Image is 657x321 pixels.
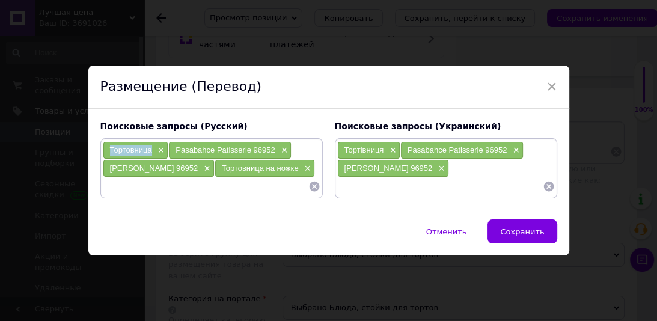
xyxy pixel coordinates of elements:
span: Поисковые запросы (Украинский) [335,121,501,131]
span: [PERSON_NAME] 96952 [344,164,433,173]
span: × [510,145,519,156]
body: Визуальный текстовый редактор, B77AC57B-5B59-4187-A586-8C6F2684CF4B [12,12,263,157]
span: Тортівниця [344,145,384,154]
span: Тортовница на ножке [222,164,299,173]
span: Pasabahce Patisserie 96952 [408,145,507,154]
span: Поисковые запросы (Русский) [100,121,248,131]
li: Можно использовать в посудомоечной машине. [36,145,239,157]
span: × [435,164,445,174]
li: Высота ножки: 12,1 см. [36,70,239,82]
div: Размещение (Перевод) [88,66,569,109]
span: × [155,145,165,156]
li: Диаметр: 26,4 см. [36,82,239,95]
span: Pasabahce Patisserie 96952 [176,145,275,154]
span: Тортовница [110,145,152,154]
li: Высота: 25,9 см. [36,57,239,70]
span: × [387,145,396,156]
span: × [302,164,311,174]
span: Отменить [426,227,467,236]
span: × [546,76,557,97]
li: Серия Patisserie. [36,32,239,45]
li: Диаметр ножки: 13 см. [36,95,239,108]
span: [PERSON_NAME] 96952 [110,164,198,173]
button: Сохранить [487,219,557,243]
li: Количество предметов: 2 шт. [36,108,239,120]
span: Сохранить [500,227,544,236]
span: × [201,164,210,174]
li: Устойчивость к повреждениям при ежедневном использовании. [36,120,239,145]
span: × [278,145,288,156]
strong: Тортовница Pasabahce Patisserie 96952. [12,13,166,22]
button: Отменить [414,219,480,243]
li: Материал: стекло. [36,45,239,58]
